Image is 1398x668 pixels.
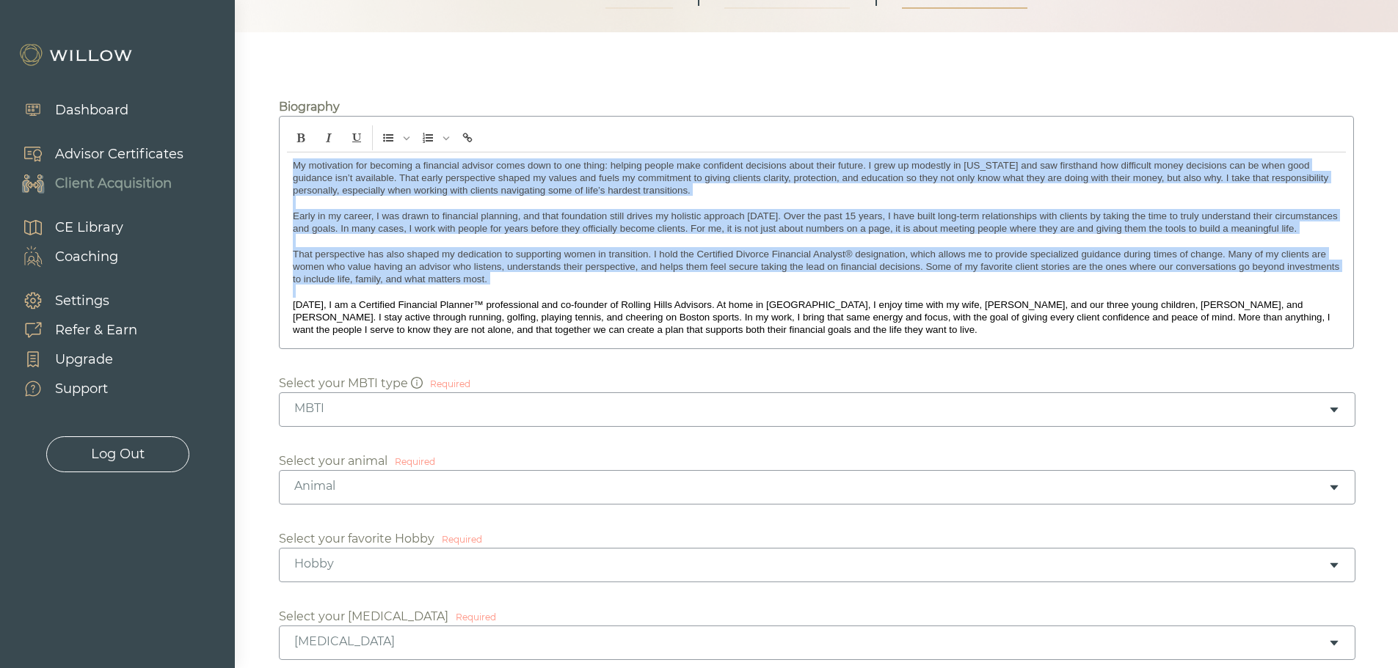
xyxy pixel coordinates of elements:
span: Insert link [454,125,481,150]
div: Select your animal [279,452,387,470]
span: Italic [316,125,342,150]
span: Select your MBTI type [279,376,423,390]
span: Insert Ordered List [415,125,453,150]
div: Select your favorite Hobby [279,530,434,548]
div: Hobby [294,556,1328,572]
div: Biography [279,98,340,116]
div: Required [442,533,482,546]
span: Underline [343,125,370,150]
a: Client Acquisition [7,169,183,198]
div: Advisor Certificates [55,144,183,164]
div: Log Out [91,444,145,464]
div: Required [430,378,470,391]
div: Refer & Earn [55,320,137,340]
img: Willow [18,43,136,67]
span: Bold [288,125,314,150]
div: Select your [MEDICAL_DATA] [279,608,448,625]
div: Dashboard [55,100,128,120]
span: caret-down [1328,559,1340,571]
span: [DATE], I am a Certified Financial Planner™ professional and co-founder of Rolling Hills Advisors... [293,299,1330,335]
div: MBTI [294,400,1328,416]
span: Insert Unordered List [375,125,413,150]
a: Advisor Certificates [7,139,183,169]
span: Early in my career, I was drawn to financial planning, and that foundation still drives my holist... [293,210,1338,234]
a: Settings [7,286,137,315]
span: caret-down [1328,482,1340,493]
span: That perspective has also shaped my dedication to supporting women in transition. I hold the Cert... [293,249,1339,285]
div: Required [395,455,435,469]
div: Support [55,379,108,399]
span: caret-down [1328,404,1340,416]
a: Upgrade [7,345,137,374]
div: Settings [55,291,109,311]
div: [MEDICAL_DATA] [294,634,1328,650]
a: CE Library [7,213,123,242]
a: Coaching [7,242,123,271]
div: Coaching [55,247,118,267]
span: My motivation for becoming a financial advisor comes down to one thing: helping people make confi... [293,160,1328,196]
span: info-circle [411,377,423,389]
div: Required [456,611,496,624]
div: Upgrade [55,350,113,370]
span: caret-down [1328,637,1340,649]
a: Refer & Earn [7,315,137,345]
a: Dashboard [7,95,128,125]
div: Animal [294,478,1328,494]
div: CE Library [55,218,123,238]
div: Client Acquisition [55,174,172,194]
